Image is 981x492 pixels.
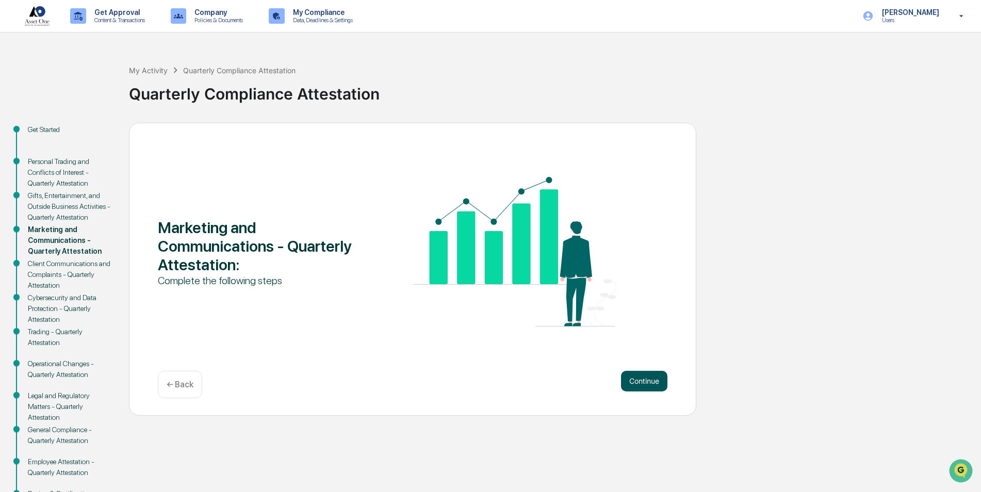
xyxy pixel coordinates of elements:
[85,130,128,140] span: Attestations
[10,22,188,38] p: How can we help?
[28,292,112,325] div: Cybersecurity and Data Protection - Quarterly Attestation
[28,358,112,380] div: Operational Changes - Quarterly Attestation
[285,17,358,24] p: Data, Deadlines & Settings
[86,8,150,17] p: Get Approval
[10,131,19,139] div: 🖐️
[167,380,193,389] p: ← Back
[621,371,667,391] button: Continue
[35,79,169,89] div: Start new chat
[28,224,112,257] div: Marketing and Communications - Quarterly Attestation
[186,8,248,17] p: Company
[10,79,29,97] img: 1746055101610-c473b297-6a78-478c-a979-82029cc54cd1
[874,17,944,24] p: Users
[28,456,112,478] div: Employee Attestation - Quarterly Attestation
[103,175,125,183] span: Pylon
[75,131,83,139] div: 🗄️
[129,76,976,103] div: Quarterly Compliance Attestation
[35,89,130,97] div: We're available if you need us!
[28,390,112,423] div: Legal and Regulatory Matters - Quarterly Attestation
[158,218,362,274] div: Marketing and Communications - Quarterly Attestation :
[25,6,50,26] img: logo
[10,151,19,159] div: 🔎
[28,124,112,135] div: Get Started
[6,126,71,144] a: 🖐️Preclearance
[21,150,65,160] span: Data Lookup
[28,190,112,223] div: Gifts, Entertainment, and Outside Business Activities - Quarterly Attestation
[129,66,168,75] div: My Activity
[285,8,358,17] p: My Compliance
[86,17,150,24] p: Content & Transactions
[175,82,188,94] button: Start new chat
[71,126,132,144] a: 🗄️Attestations
[28,424,112,446] div: General Compliance - Quarterly Attestation
[28,258,112,291] div: Client Communications and Complaints - Quarterly Attestation
[948,458,976,486] iframe: Open customer support
[28,326,112,348] div: Trading - Quarterly Attestation
[874,8,944,17] p: [PERSON_NAME]
[413,177,616,326] img: Marketing and Communications - Quarterly Attestation
[186,17,248,24] p: Policies & Documents
[21,130,67,140] span: Preclearance
[158,274,362,287] div: Complete the following steps
[28,156,112,189] div: Personal Trading and Conflicts of Interest - Quarterly Attestation
[73,174,125,183] a: Powered byPylon
[6,145,69,164] a: 🔎Data Lookup
[183,66,296,75] div: Quarterly Compliance Attestation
